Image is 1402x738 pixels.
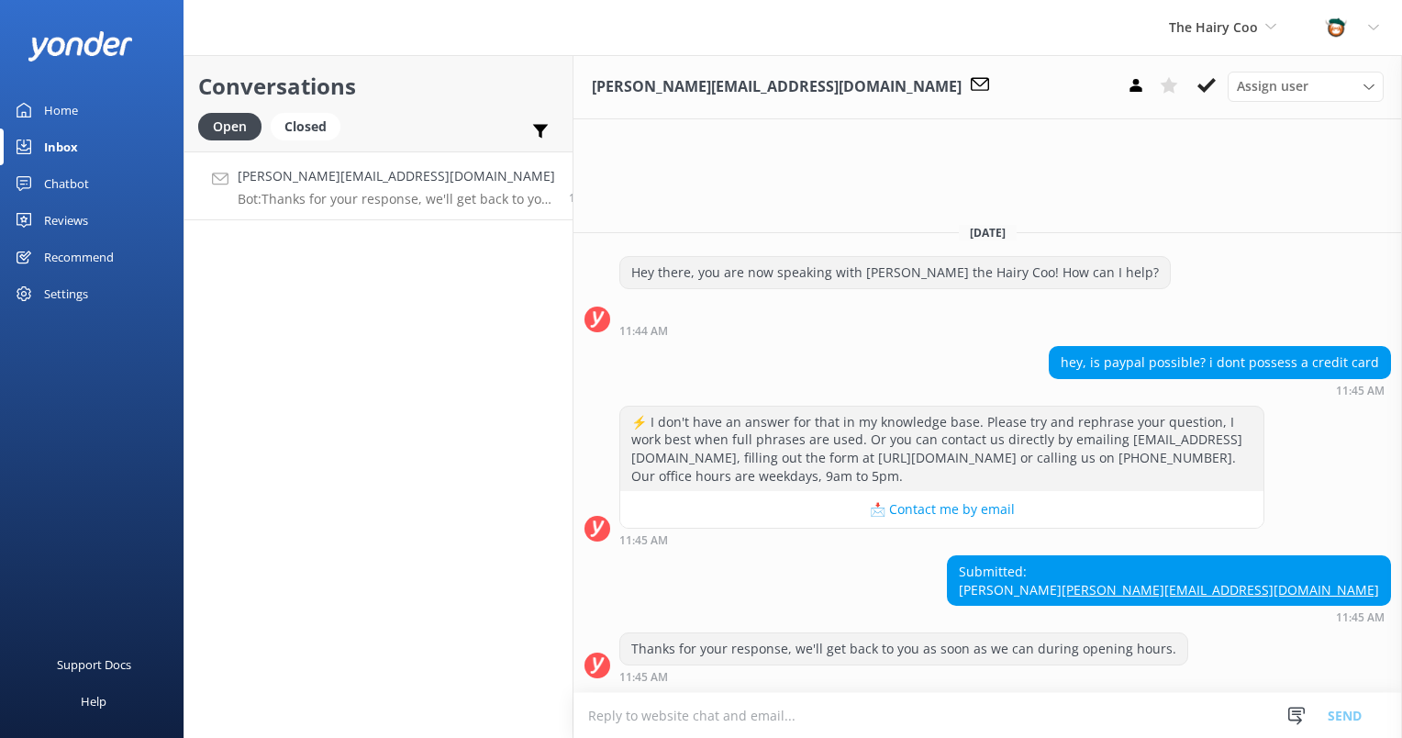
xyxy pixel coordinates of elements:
[620,491,1263,528] button: 📩 Contact me by email
[198,69,559,104] h2: Conversations
[44,275,88,312] div: Settings
[1228,72,1384,101] div: Assign User
[947,610,1391,623] div: Sep 14 2025 11:45am (UTC +01:00) Europe/Dublin
[1336,386,1385,397] strong: 11:45 AM
[619,324,1171,337] div: Sep 14 2025 11:44am (UTC +01:00) Europe/Dublin
[184,151,573,220] a: [PERSON_NAME][EMAIL_ADDRESS][DOMAIN_NAME]Bot:Thanks for your response, we'll get back to you as s...
[619,535,668,546] strong: 11:45 AM
[44,92,78,129] div: Home
[592,75,962,99] h3: [PERSON_NAME][EMAIL_ADDRESS][DOMAIN_NAME]
[569,190,582,206] span: Sep 14 2025 11:45am (UTC +01:00) Europe/Dublin
[198,116,271,136] a: Open
[198,113,261,140] div: Open
[1322,14,1350,41] img: 457-1738239164.png
[1237,76,1308,96] span: Assign user
[28,31,133,61] img: yonder-white-logo.png
[619,672,668,683] strong: 11:45 AM
[44,202,88,239] div: Reviews
[44,239,114,275] div: Recommend
[238,166,555,186] h4: [PERSON_NAME][EMAIL_ADDRESS][DOMAIN_NAME]
[81,683,106,720] div: Help
[1062,581,1379,598] a: [PERSON_NAME][EMAIL_ADDRESS][DOMAIN_NAME]
[1049,384,1391,397] div: Sep 14 2025 11:45am (UTC +01:00) Europe/Dublin
[1169,18,1258,36] span: The Hairy Coo
[948,556,1390,605] div: Submitted: [PERSON_NAME]
[44,129,78,165] div: Inbox
[959,225,1017,240] span: [DATE]
[271,113,340,140] div: Closed
[271,116,350,136] a: Closed
[1336,612,1385,623] strong: 11:45 AM
[1050,347,1390,378] div: hey, is paypal possible? i dont possess a credit card
[57,646,131,683] div: Support Docs
[619,533,1264,546] div: Sep 14 2025 11:45am (UTC +01:00) Europe/Dublin
[620,633,1187,665] div: Thanks for your response, we'll get back to you as soon as we can during opening hours.
[620,407,1263,491] div: ⚡ I don't have an answer for that in my knowledge base. Please try and rephrase your question, I ...
[619,670,1188,683] div: Sep 14 2025 11:45am (UTC +01:00) Europe/Dublin
[44,165,89,202] div: Chatbot
[238,191,555,207] p: Bot: Thanks for your response, we'll get back to you as soon as we can during opening hours.
[619,326,668,337] strong: 11:44 AM
[620,257,1170,288] div: Hey there, you are now speaking with [PERSON_NAME] the Hairy Coo! How can I help?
